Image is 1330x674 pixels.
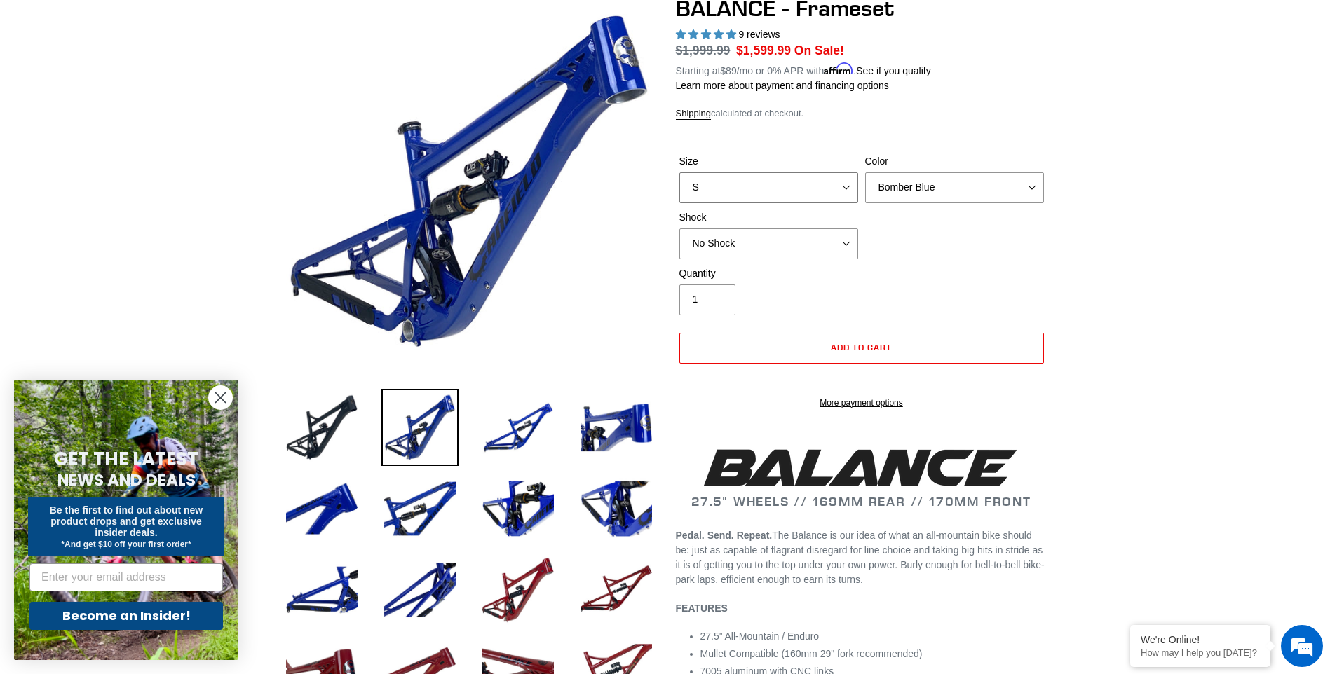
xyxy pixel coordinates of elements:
[480,551,557,628] img: Load image into Gallery viewer, BALANCE - Frameset
[831,342,892,352] span: Add to cart
[679,210,858,225] label: Shock
[578,551,655,628] img: Load image into Gallery viewer, BALANCE - Frameset
[283,551,360,628] img: Load image into Gallery viewer, BALANCE - Frameset
[676,603,728,614] b: FEATURES
[578,389,655,466] img: Load image into Gallery viewer, BALANCE - Frameset
[381,551,459,628] img: Load image into Gallery viewer, BALANCE - Frameset
[824,63,853,75] span: Affirm
[676,528,1047,587] p: The Balance is our idea of what an all-mountain bike should be: just as capable of flagrant disre...
[29,602,223,630] button: Become an Insider!
[794,41,844,60] span: On Sale!
[676,29,739,40] span: 5.00 stars
[676,108,712,120] a: Shipping
[676,43,731,57] s: $1,999.99
[865,154,1044,169] label: Color
[54,446,198,472] span: GET THE LATEST
[676,444,1047,509] h2: 27.5" WHEELS // 169MM REAR // 170MM FRONT
[679,333,1044,364] button: Add to cart
[61,539,191,549] span: *And get $10 off your first order*
[480,470,557,547] img: Load image into Gallery viewer, BALANCE - Frameset
[1141,647,1260,658] p: How may I help you today?
[283,470,360,547] img: Load image into Gallery viewer, BALANCE - Frameset
[856,65,931,76] a: See if you qualify - Learn more about Affirm Financing (opens in modal)
[720,65,736,76] span: $89
[676,80,889,91] a: Learn more about payment and financing options
[208,385,233,410] button: Close dialog
[578,470,655,547] img: Load image into Gallery viewer, BALANCE - Frameset
[1141,634,1260,645] div: We're Online!
[700,648,923,659] span: Mullet Compatible (160mm 29" fork recommended)
[676,106,1047,121] div: calculated at checkout.
[700,631,820,642] span: 27.5” All-Mountain / Enduro
[679,266,858,281] label: Quantity
[676,530,773,541] b: Pedal. Send. Repeat.
[480,389,557,466] img: Load image into Gallery viewer, BALANCE - Frameset
[57,469,196,491] span: NEWS AND DEALS
[50,504,203,538] span: Be the first to find out about new product drops and get exclusive insider deals.
[738,29,780,40] span: 9 reviews
[736,43,791,57] span: $1,599.99
[676,60,931,78] p: Starting at /mo or 0% APR with .
[679,154,858,169] label: Size
[29,563,223,591] input: Enter your email address
[679,397,1044,409] a: More payment options
[381,470,459,547] img: Load image into Gallery viewer, BALANCE - Frameset
[381,389,459,466] img: Load image into Gallery viewer, BALANCE - Frameset
[283,389,360,466] img: Load image into Gallery viewer, BALANCE - Frameset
